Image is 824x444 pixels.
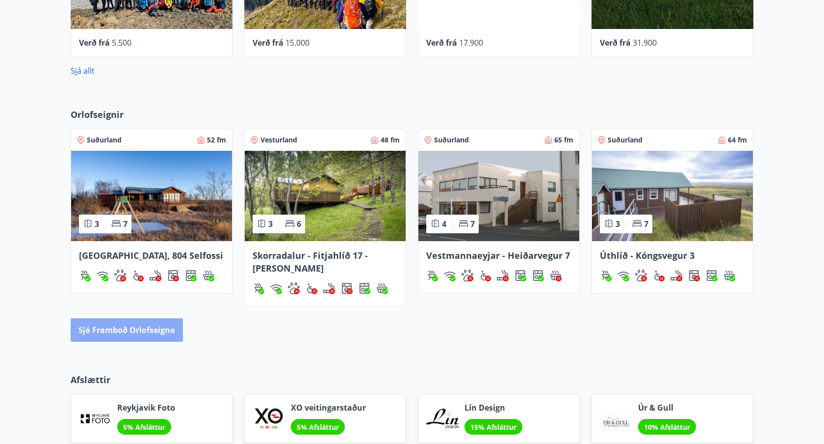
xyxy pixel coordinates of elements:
[459,37,483,48] span: 17.900
[71,318,183,342] button: Sjá framboð orlofseigna
[497,270,509,281] div: Reykingar / Vape
[114,270,126,281] img: pxcaIm5dSOV3FS4whs1soiYWTwFQvksT25a9J10C.svg
[97,270,108,281] img: HJRyFFsYp6qjeUYhR4dAD8CaCEsnIFYZ05miwXoh.svg
[71,151,232,241] img: Paella dish
[376,282,388,294] img: h89QDIuHlAdpqTriuIvuEWkTH976fOgBEOOeu1mi.svg
[644,422,690,432] span: 10% Afsláttur
[653,270,665,281] img: 8IYIKVZQyRlUC6HQIIUSdjpPGRncJsz2RzLgWvp4.svg
[670,270,682,281] img: QNIUl6Cv9L9rHgMXwuzGLuiJOj7RKqxk9mBFPqjq.svg
[479,270,491,281] img: 8IYIKVZQyRlUC6HQIIUSdjpPGRncJsz2RzLgWvp4.svg
[644,219,648,229] span: 7
[150,270,161,281] div: Reykingar / Vape
[150,270,161,281] img: QNIUl6Cv9L9rHgMXwuzGLuiJOj7RKqxk9mBFPqjq.svg
[515,270,526,281] div: Þvottavél
[497,270,509,281] img: QNIUl6Cv9L9rHgMXwuzGLuiJOj7RKqxk9mBFPqjq.svg
[464,402,522,413] span: Lín Design
[270,282,282,294] img: HJRyFFsYp6qjeUYhR4dAD8CaCEsnIFYZ05miwXoh.svg
[123,422,165,432] span: 5% Afsláttur
[670,270,682,281] div: Reykingar / Vape
[638,402,696,413] span: Úr & Gull
[167,270,179,281] img: Dl16BY4EX9PAW649lg1C3oBuIaAsR6QVDQBO2cTm.svg
[71,373,753,386] p: Afslættir
[600,270,612,281] div: Gasgrill
[359,282,370,294] img: 7hj2GulIrg6h11dFIpsIzg8Ak2vZaScVwTihwv8g.svg
[653,270,665,281] div: Aðgengi fyrir hjólastól
[117,402,175,413] span: Reykjavik Foto
[112,37,131,48] span: 5.500
[462,270,473,281] img: pxcaIm5dSOV3FS4whs1soiYWTwFQvksT25a9J10C.svg
[444,270,456,281] div: Þráðlaust net
[635,270,647,281] div: Gæludýr
[470,422,516,432] span: 15% Afsláttur
[418,151,579,241] img: Paella dish
[633,37,657,48] span: 31.900
[635,270,647,281] img: pxcaIm5dSOV3FS4whs1soiYWTwFQvksT25a9J10C.svg
[616,219,620,229] span: 3
[532,270,544,281] img: 7hj2GulIrg6h11dFIpsIzg8Ak2vZaScVwTihwv8g.svg
[600,250,695,261] span: Úthlíð - Kóngsvegur 3
[203,270,214,281] div: Heitur pottur
[253,282,264,294] div: Gasgrill
[253,250,368,274] span: Skorradalur - Fitjahlíð 17 - [PERSON_NAME]
[123,219,128,229] span: 7
[306,282,317,294] div: Aðgengi fyrir hjólastól
[426,250,570,261] span: Vestmannaeyjar - Heiðarvegur 7
[270,282,282,294] div: Þráðlaust net
[79,37,110,48] span: Verð frá
[515,270,526,281] img: Dl16BY4EX9PAW649lg1C3oBuIaAsR6QVDQBO2cTm.svg
[207,135,226,145] span: 52 fm
[434,135,469,145] span: Suðurland
[723,270,735,281] div: Heitur pottur
[297,219,301,229] span: 6
[426,37,457,48] span: Verð frá
[167,270,179,281] div: Þvottavél
[95,219,99,229] span: 3
[306,282,317,294] img: 8IYIKVZQyRlUC6HQIIUSdjpPGRncJsz2RzLgWvp4.svg
[87,135,122,145] span: Suðurland
[79,250,223,261] span: [GEOGRAPHIC_DATA], 804 Selfossi
[203,270,214,281] img: h89QDIuHlAdpqTriuIvuEWkTH976fOgBEOOeu1mi.svg
[618,270,629,281] div: Þráðlaust net
[426,270,438,281] img: ZXjrS3QKesehq6nQAPjaRuRTI364z8ohTALB4wBr.svg
[285,37,309,48] span: 15.000
[341,282,353,294] div: Þvottavél
[600,270,612,281] img: ZXjrS3QKesehq6nQAPjaRuRTI364z8ohTALB4wBr.svg
[341,282,353,294] img: Dl16BY4EX9PAW649lg1C3oBuIaAsR6QVDQBO2cTm.svg
[132,270,144,281] div: Aðgengi fyrir hjólastól
[608,135,643,145] span: Suðurland
[185,270,197,281] img: 7hj2GulIrg6h11dFIpsIzg8Ak2vZaScVwTihwv8g.svg
[723,270,735,281] img: h89QDIuHlAdpqTriuIvuEWkTH976fOgBEOOeu1mi.svg
[97,270,108,281] div: Þráðlaust net
[706,270,718,281] img: 7hj2GulIrg6h11dFIpsIzg8Ak2vZaScVwTihwv8g.svg
[253,37,283,48] span: Verð frá
[688,270,700,281] div: Þvottavél
[592,151,753,241] img: Paella dish
[359,282,370,294] div: Uppþvottavél
[442,219,446,229] span: 4
[288,282,300,294] div: Gæludýr
[297,422,339,432] span: 5% Afsláttur
[114,270,126,281] div: Gæludýr
[79,270,91,281] img: ZXjrS3QKesehq6nQAPjaRuRTI364z8ohTALB4wBr.svg
[185,270,197,281] div: Uppþvottavél
[71,108,124,121] span: Orlofseignir
[554,135,573,145] span: 65 fm
[253,282,264,294] img: ZXjrS3QKesehq6nQAPjaRuRTI364z8ohTALB4wBr.svg
[470,219,475,229] span: 7
[618,270,629,281] img: HJRyFFsYp6qjeUYhR4dAD8CaCEsnIFYZ05miwXoh.svg
[291,402,366,413] span: XO veitingarstaður
[688,270,700,281] img: Dl16BY4EX9PAW649lg1C3oBuIaAsR6QVDQBO2cTm.svg
[706,270,718,281] div: Uppþvottavél
[323,282,335,294] div: Reykingar / Vape
[600,37,631,48] span: Verð frá
[79,270,91,281] div: Gasgrill
[288,282,300,294] img: pxcaIm5dSOV3FS4whs1soiYWTwFQvksT25a9J10C.svg
[71,65,95,76] a: Sjá allt
[376,282,388,294] div: Heitur pottur
[245,151,406,241] img: Paella dish
[381,135,400,145] span: 48 fm
[728,135,747,145] span: 64 fm
[479,270,491,281] div: Aðgengi fyrir hjólastól
[462,270,473,281] div: Gæludýr
[532,270,544,281] div: Uppþvottavél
